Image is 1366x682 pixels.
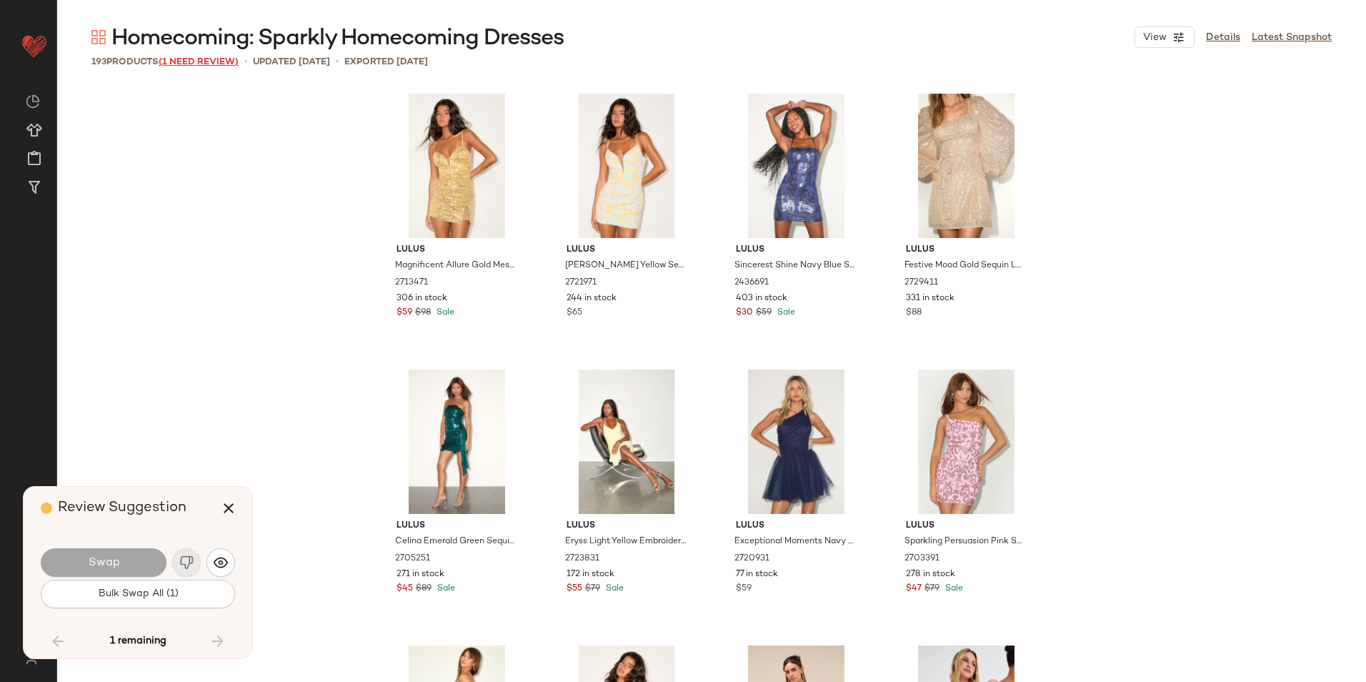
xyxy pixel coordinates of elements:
[567,292,617,305] span: 244 in stock
[894,370,1038,514] img: 2703391_01_hero_2025-06-10.jpg
[756,307,772,320] span: $59
[397,307,412,320] span: $59
[565,553,599,565] span: 2723831
[91,30,106,44] img: svg%3e
[734,260,855,272] span: Sincerest Shine Navy Blue Sequin Lace-Up Mini Dress
[20,31,49,60] img: heart_red.DM2ytmEG.svg
[904,277,938,290] span: 2729411
[91,55,239,69] div: Products
[395,277,428,290] span: 2713471
[567,307,582,320] span: $65
[1252,30,1332,45] a: Latest Snapshot
[565,260,686,272] span: [PERSON_NAME] Yellow Sequin Lace-Up Mini Dress
[344,55,428,69] p: Exported [DATE]
[774,308,795,317] span: Sale
[91,57,106,67] span: 193
[736,292,787,305] span: 403 in stock
[397,244,517,257] span: Lulus
[17,653,45,665] img: svg%3e
[736,520,857,533] span: Lulus
[97,588,178,600] span: Bulk Swap All (1)
[906,568,955,581] span: 278 in stock
[397,568,444,581] span: 271 in stock
[906,292,954,305] span: 331 in stock
[585,583,600,595] span: $79
[567,568,614,581] span: 172 in stock
[555,370,699,514] img: 2723831_01_hero_2025-08-22.jpg
[416,583,432,595] span: $89
[906,520,1027,533] span: Lulus
[567,583,582,595] span: $55
[385,370,529,514] img: 2705251_06_fullbody_2025-07-22.jpg
[724,94,868,238] img: 2436691_2_01_hero_Retakes_2025-08-26.jpg
[904,535,1025,548] span: Sparkling Persuasion Pink Sequin One-Shoulder Mini Dress
[58,500,186,515] span: Review Suggestion
[244,54,247,69] span: •
[434,308,454,317] span: Sale
[41,580,235,608] button: Bulk Swap All (1)
[253,55,330,69] p: updated [DATE]
[1206,30,1240,45] a: Details
[736,568,778,581] span: 77 in stock
[567,520,687,533] span: Lulus
[1142,32,1167,44] span: View
[894,94,1038,238] img: 2729411_02_front_2025-09-10.jpg
[565,277,597,290] span: 2721971
[942,584,963,593] span: Sale
[724,370,868,514] img: 2720931_01_hero_2025-08-22.jpg
[214,555,228,570] img: svg%3e
[565,535,686,548] span: Eryss Light Yellow Embroidered Lace-Up Tiered Mini Dress
[603,584,624,593] span: Sale
[734,535,855,548] span: Exceptional Moments Navy Swiss Dot One-Shoulder Mini Dress
[906,583,922,595] span: $47
[397,520,517,533] span: Lulus
[906,307,922,320] span: $88
[555,94,699,238] img: 2721971_01_hero_2025-09-02.jpg
[385,94,529,238] img: 2713471_02_front_2025-08-28.jpg
[924,583,939,595] span: $79
[736,244,857,257] span: Lulus
[395,553,430,565] span: 2705251
[734,277,769,290] span: 2436691
[159,57,239,67] span: (1 Need Review)
[734,553,769,565] span: 2720931
[567,244,687,257] span: Lulus
[736,583,752,595] span: $59
[397,583,413,595] span: $45
[26,94,40,109] img: svg%3e
[434,584,455,593] span: Sale
[110,635,166,648] span: 1 remaining
[904,553,939,565] span: 2703391
[1135,26,1195,48] button: View
[397,292,447,305] span: 306 in stock
[395,260,516,272] span: Magnificent Allure Gold Mesh Sequin Bustier Mini Dress
[906,244,1027,257] span: Lulus
[395,535,516,548] span: Celina Emerald Green Sequin Strapless Sash Mini Dress
[904,260,1025,272] span: Festive Mood Gold Sequin Long Sleeve Mini Dress
[736,307,753,320] span: $30
[336,54,339,69] span: •
[111,24,564,53] span: Homecoming: Sparkly Homecoming Dresses
[415,307,431,320] span: $98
